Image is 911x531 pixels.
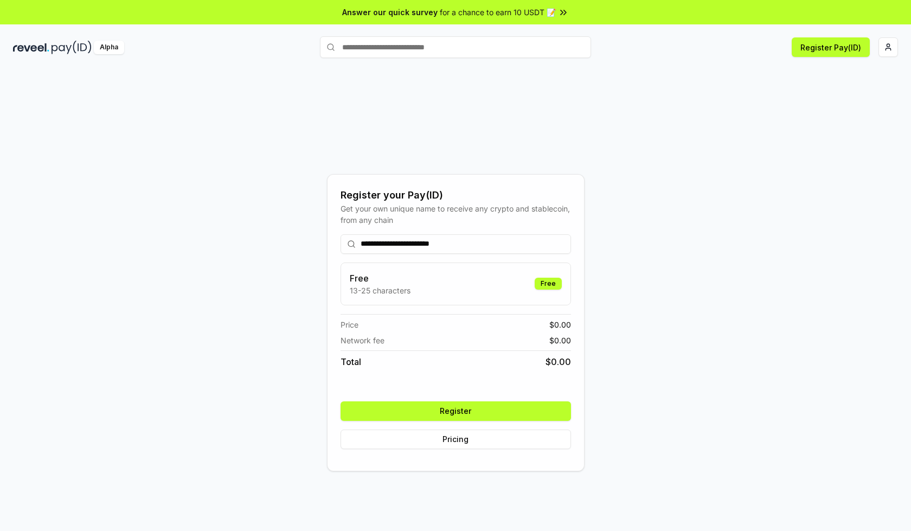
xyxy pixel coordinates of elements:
img: reveel_dark [13,41,49,54]
h3: Free [350,272,410,285]
p: 13-25 characters [350,285,410,296]
div: Alpha [94,41,124,54]
div: Register your Pay(ID) [341,188,571,203]
span: for a chance to earn 10 USDT 📝 [440,7,556,18]
span: $ 0.00 [546,355,571,368]
span: Total [341,355,361,368]
span: Answer our quick survey [342,7,438,18]
button: Register [341,401,571,421]
div: Free [535,278,562,290]
span: Price [341,319,358,330]
img: pay_id [52,41,92,54]
span: Network fee [341,335,384,346]
button: Register Pay(ID) [792,37,870,57]
span: $ 0.00 [549,319,571,330]
div: Get your own unique name to receive any crypto and stablecoin, from any chain [341,203,571,226]
span: $ 0.00 [549,335,571,346]
button: Pricing [341,430,571,449]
